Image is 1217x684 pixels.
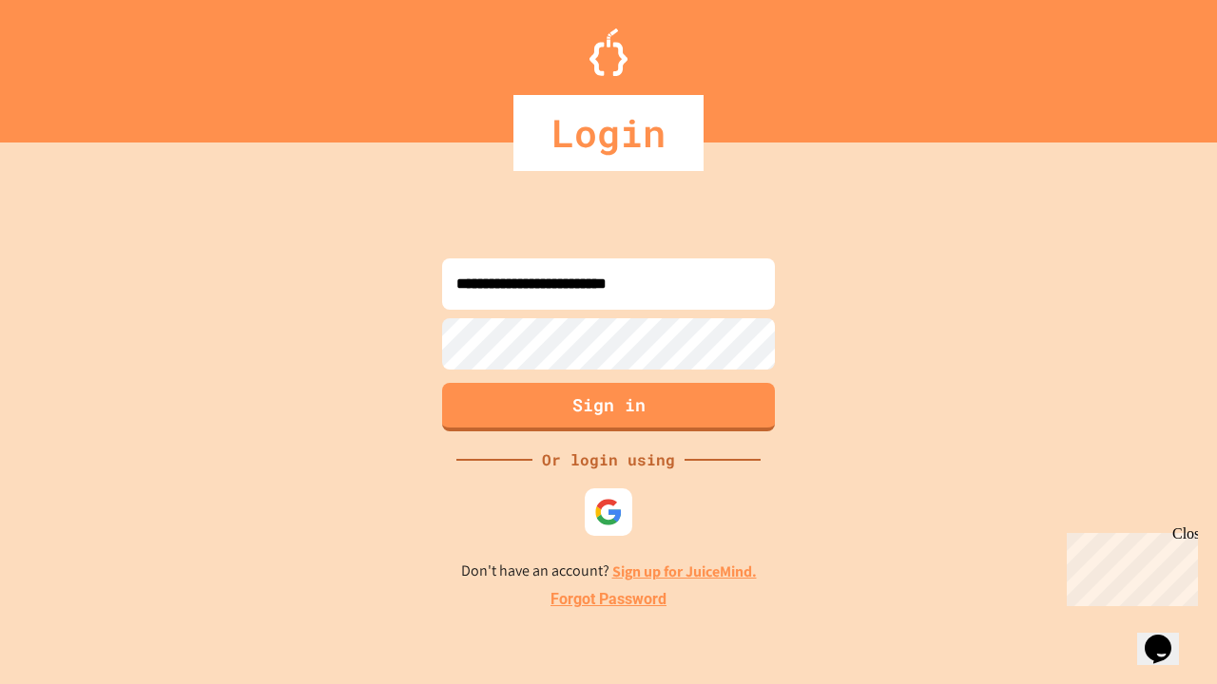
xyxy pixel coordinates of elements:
img: google-icon.svg [594,498,623,526]
div: Chat with us now!Close [8,8,131,121]
button: Sign in [442,383,775,431]
div: Or login using [532,448,685,471]
div: Login [513,95,704,171]
iframe: chat widget [1137,608,1198,665]
img: Logo.svg [589,28,628,76]
p: Don't have an account? [461,560,757,583]
a: Forgot Password [551,588,666,611]
iframe: chat widget [1059,525,1198,606]
a: Sign up for JuiceMind. [612,561,757,581]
